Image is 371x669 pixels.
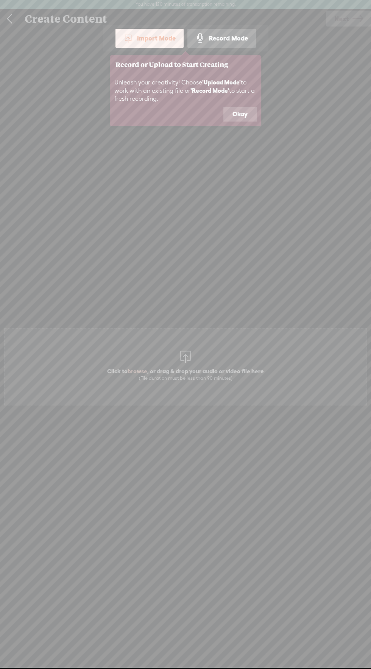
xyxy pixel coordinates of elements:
[190,87,229,94] b: 'Record Mode'
[115,29,184,48] div: Import Mode
[202,79,241,86] b: 'Upload Mode'
[110,74,261,107] div: Unleash your creativity! Choose to work with an existing file or to start a fresh recording.
[187,29,256,48] div: Record Mode
[115,61,256,68] h3: Record or Upload to Start Creating
[223,107,257,122] button: Okay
